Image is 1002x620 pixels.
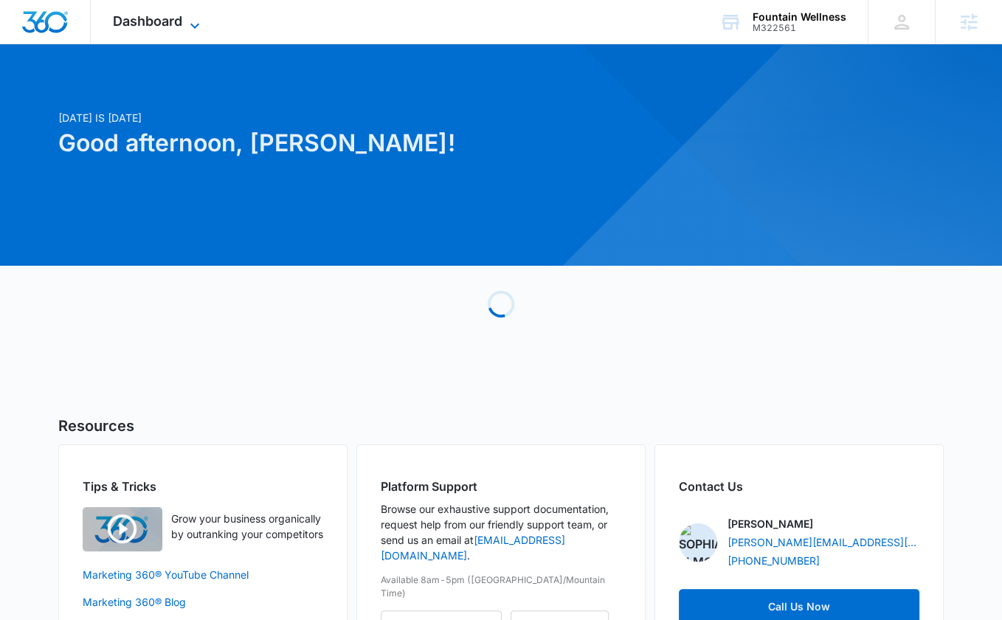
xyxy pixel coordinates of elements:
[728,534,919,550] a: [PERSON_NAME][EMAIL_ADDRESS][PERSON_NAME][DOMAIN_NAME]
[728,516,813,531] p: [PERSON_NAME]
[83,567,323,582] a: Marketing 360® YouTube Channel
[83,507,162,551] img: Quick Overview Video
[58,125,643,161] h1: Good afternoon, [PERSON_NAME]!
[58,110,643,125] p: [DATE] is [DATE]
[753,23,846,33] div: account id
[381,478,621,495] h2: Platform Support
[83,594,323,610] a: Marketing 360® Blog
[58,415,944,437] h5: Resources
[113,13,182,29] span: Dashboard
[679,523,717,562] img: Sophia Elmore
[171,511,323,542] p: Grow your business organically by outranking your competitors
[83,478,323,495] h2: Tips & Tricks
[381,573,621,600] p: Available 8am-5pm ([GEOGRAPHIC_DATA]/Mountain Time)
[753,11,846,23] div: account name
[679,478,919,495] h2: Contact Us
[381,501,621,563] p: Browse our exhaustive support documentation, request help from our friendly support team, or send...
[728,553,820,568] a: [PHONE_NUMBER]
